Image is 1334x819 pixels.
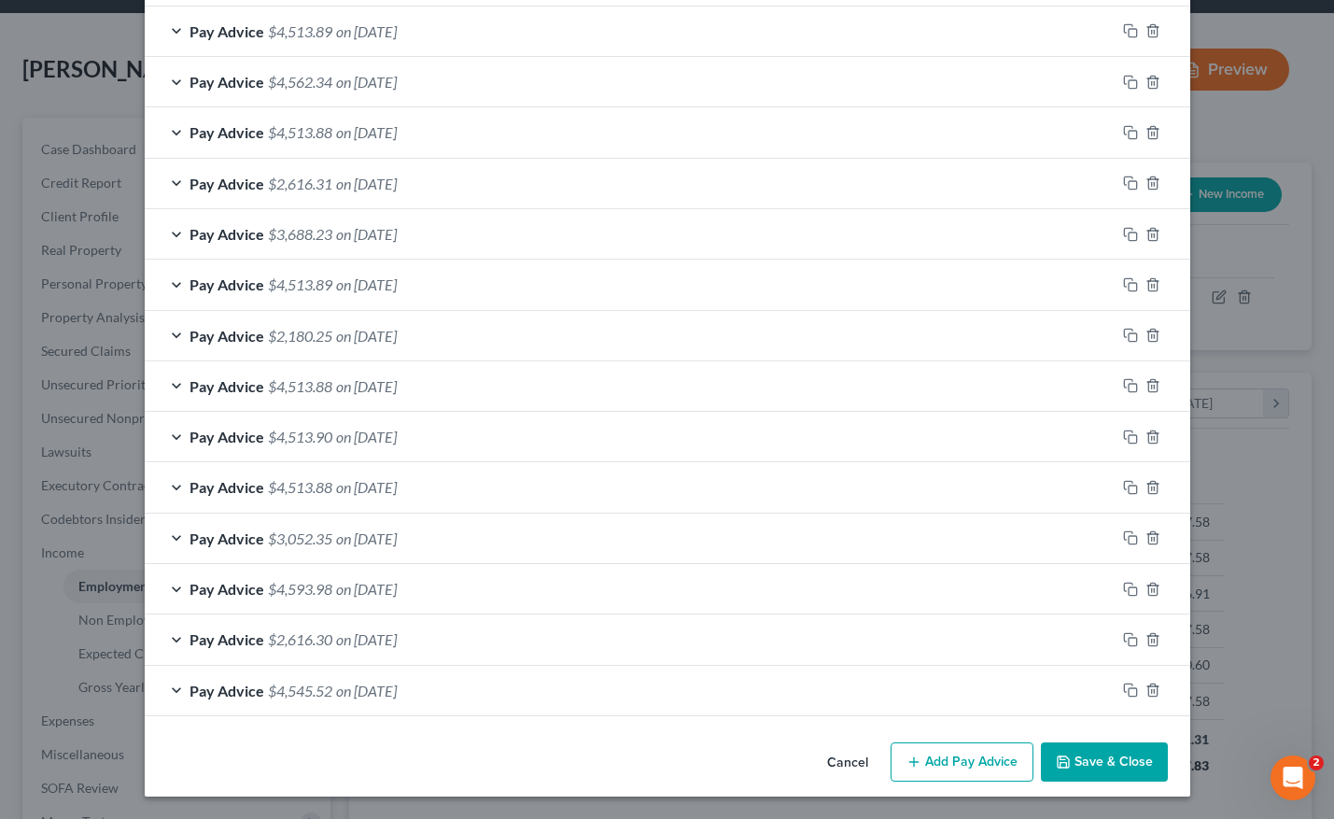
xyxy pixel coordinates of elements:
button: Save & Close [1041,742,1168,782]
span: $2,616.31 [268,175,332,192]
span: Pay Advice [190,580,264,598]
span: Pay Advice [190,123,264,141]
span: Pay Advice [190,478,264,496]
span: on [DATE] [336,428,397,445]
span: $4,513.90 [268,428,332,445]
span: Pay Advice [190,377,264,395]
span: on [DATE] [336,327,397,345]
span: $3,052.35 [268,530,332,547]
span: $4,513.88 [268,123,332,141]
span: Pay Advice [190,22,264,40]
span: $4,513.89 [268,22,332,40]
span: $2,616.30 [268,630,332,648]
span: $2,180.25 [268,327,332,345]
span: on [DATE] [336,22,397,40]
span: on [DATE] [336,580,397,598]
span: on [DATE] [336,377,397,395]
span: on [DATE] [336,225,397,243]
span: $4,513.88 [268,377,332,395]
span: Pay Advice [190,428,264,445]
span: $4,545.52 [268,682,332,699]
span: $4,562.34 [268,73,332,91]
span: Pay Advice [190,175,264,192]
span: on [DATE] [336,478,397,496]
span: on [DATE] [336,682,397,699]
span: $4,593.98 [268,580,332,598]
span: Pay Advice [190,327,264,345]
iframe: Intercom live chat [1271,755,1315,800]
span: $4,513.88 [268,478,332,496]
span: 2 [1309,755,1324,770]
span: on [DATE] [336,73,397,91]
span: Pay Advice [190,225,264,243]
span: $4,513.89 [268,275,332,293]
span: Pay Advice [190,530,264,547]
span: on [DATE] [336,275,397,293]
span: Pay Advice [190,682,264,699]
button: Cancel [812,744,883,782]
span: Pay Advice [190,275,264,293]
span: Pay Advice [190,630,264,648]
span: on [DATE] [336,530,397,547]
span: on [DATE] [336,123,397,141]
button: Add Pay Advice [891,742,1033,782]
span: Pay Advice [190,73,264,91]
span: on [DATE] [336,630,397,648]
span: on [DATE] [336,175,397,192]
span: $3,688.23 [268,225,332,243]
